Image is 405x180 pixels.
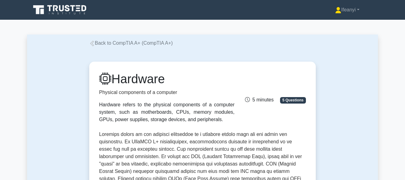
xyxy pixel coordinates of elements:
div: Hardware refers to the physical components of a computer system, such as motherboards, CPUs, memo... [99,101,235,123]
span: 5 minutes [245,97,274,102]
a: Ifeanyi [320,4,374,16]
a: Back to CompTIA A+ (CompTIA A+) [89,40,173,46]
span: 5 Questions [280,97,306,103]
h1: Hardware [99,72,235,86]
p: Physical components of a computer [99,89,235,96]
